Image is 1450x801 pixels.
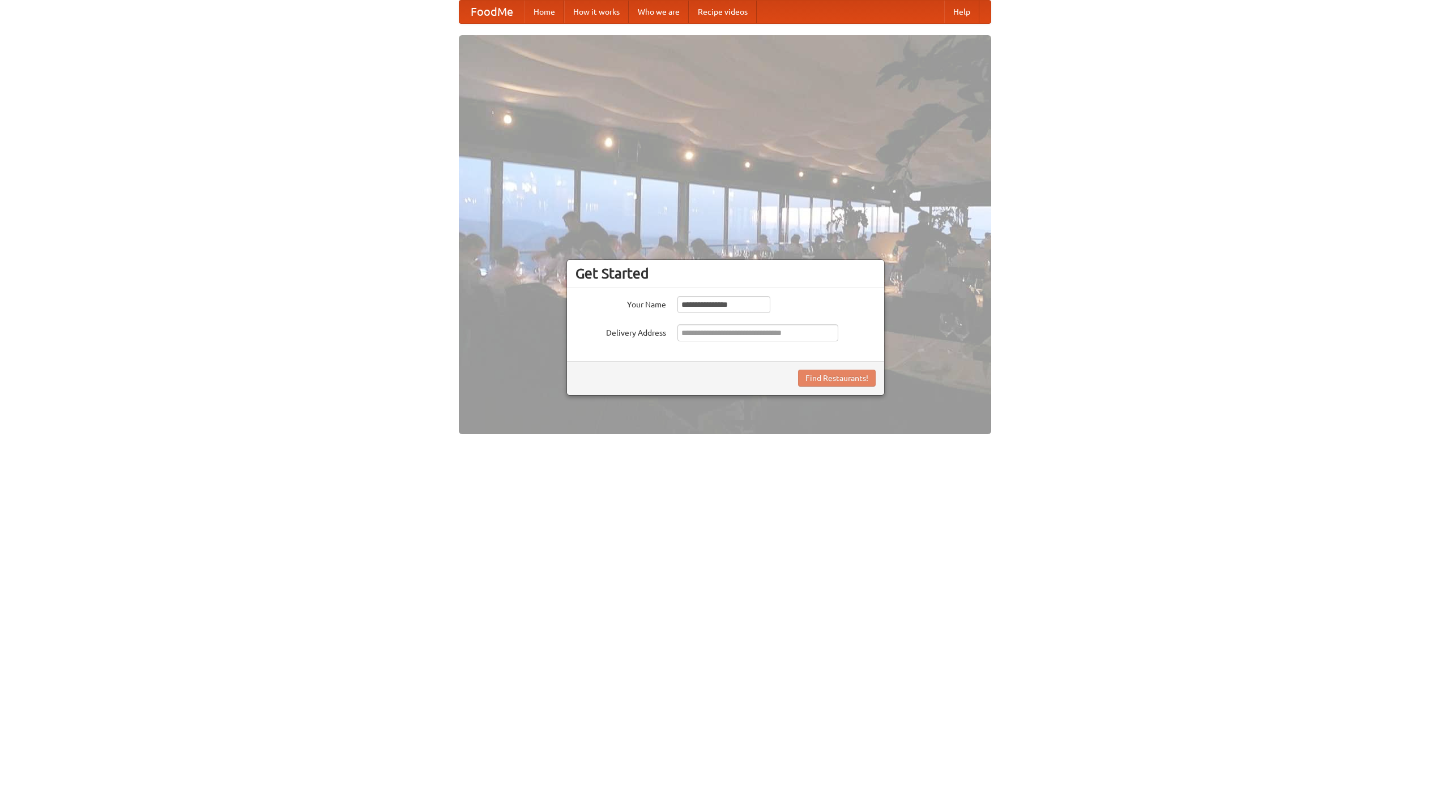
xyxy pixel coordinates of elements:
a: Help [944,1,979,23]
a: Home [524,1,564,23]
a: Recipe videos [689,1,757,23]
a: FoodMe [459,1,524,23]
h3: Get Started [575,265,876,282]
label: Delivery Address [575,324,666,339]
label: Your Name [575,296,666,310]
a: How it works [564,1,629,23]
button: Find Restaurants! [798,370,876,387]
a: Who we are [629,1,689,23]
